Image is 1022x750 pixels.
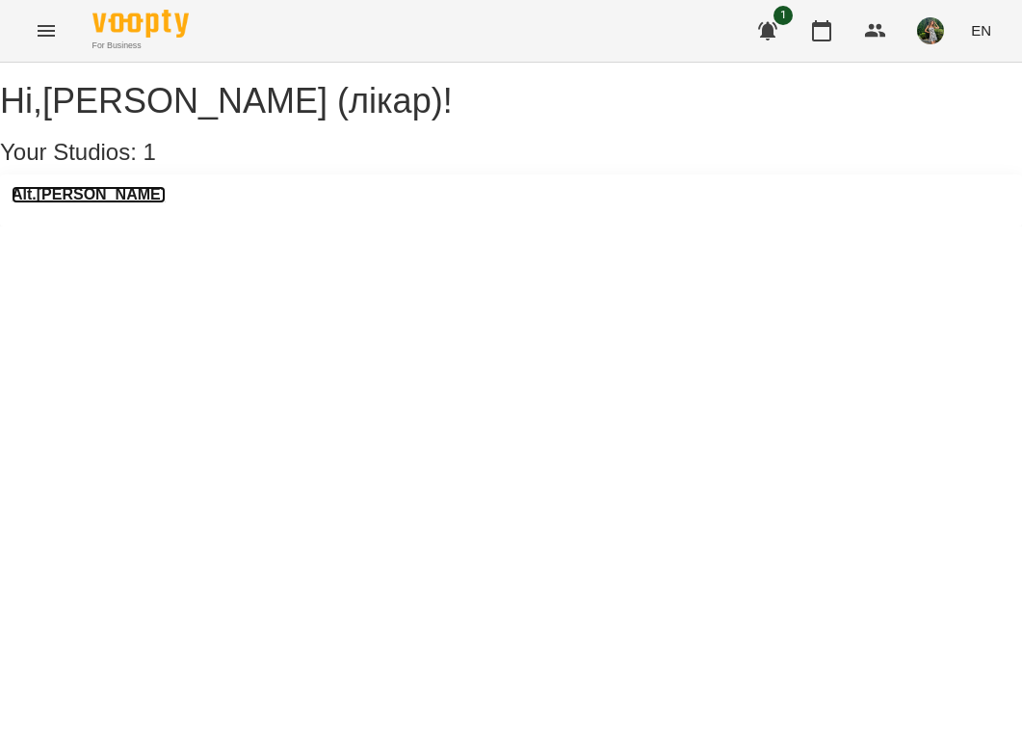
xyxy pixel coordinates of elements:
[144,139,156,165] span: 1
[773,6,793,25] span: 1
[917,17,944,44] img: 37cdd469de536bb36379b41cc723a055.jpg
[971,20,991,40] span: EN
[12,186,166,203] a: Alt.[PERSON_NAME]
[92,10,189,38] img: Voopty Logo
[23,8,69,54] button: Menu
[963,13,999,48] button: EN
[92,40,189,52] span: For Business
